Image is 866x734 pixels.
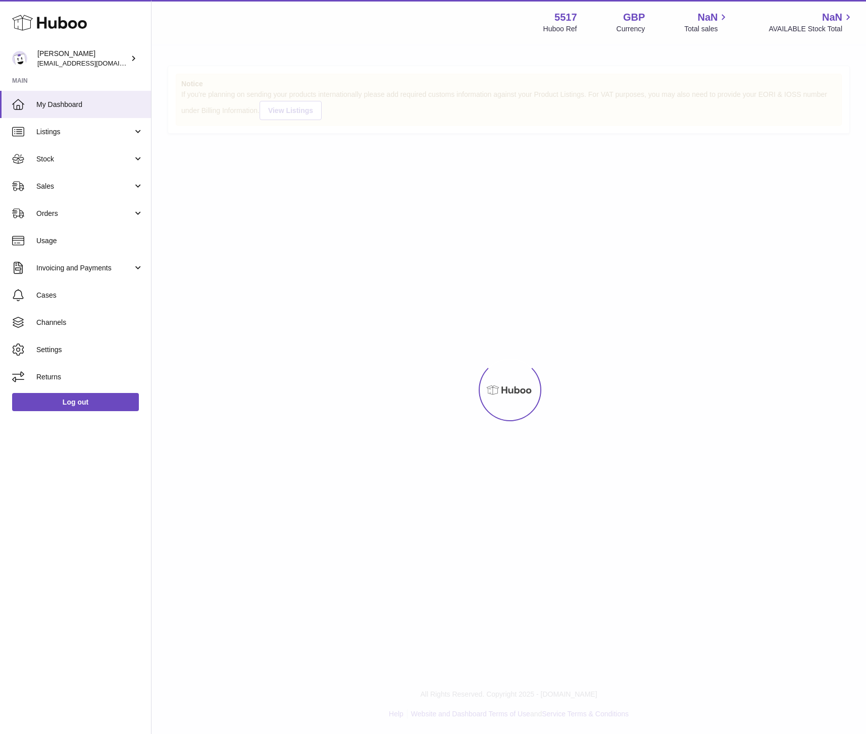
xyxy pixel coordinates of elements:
span: Orders [36,209,133,218]
img: alessiavanzwolle@hotmail.com [12,51,27,66]
span: Returns [36,372,143,382]
span: [EMAIL_ADDRESS][DOMAIN_NAME] [37,59,148,67]
div: Huboo Ref [543,24,577,34]
span: NaN [822,11,842,24]
strong: 5517 [554,11,577,24]
span: My Dashboard [36,100,143,109]
div: [PERSON_NAME] [37,49,128,68]
span: Settings [36,345,143,355]
span: Listings [36,127,133,137]
span: Total sales [684,24,729,34]
span: NaN [697,11,718,24]
span: AVAILABLE Stock Total [769,24,854,34]
span: Cases [36,291,143,300]
a: Log out [12,393,139,411]
span: Sales [36,182,133,191]
div: Currency [617,24,645,34]
span: Stock [36,154,133,164]
span: Invoicing and Payments [36,263,133,273]
a: NaN Total sales [684,11,729,34]
a: NaN AVAILABLE Stock Total [769,11,854,34]
strong: GBP [623,11,645,24]
span: Usage [36,236,143,246]
span: Channels [36,318,143,327]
